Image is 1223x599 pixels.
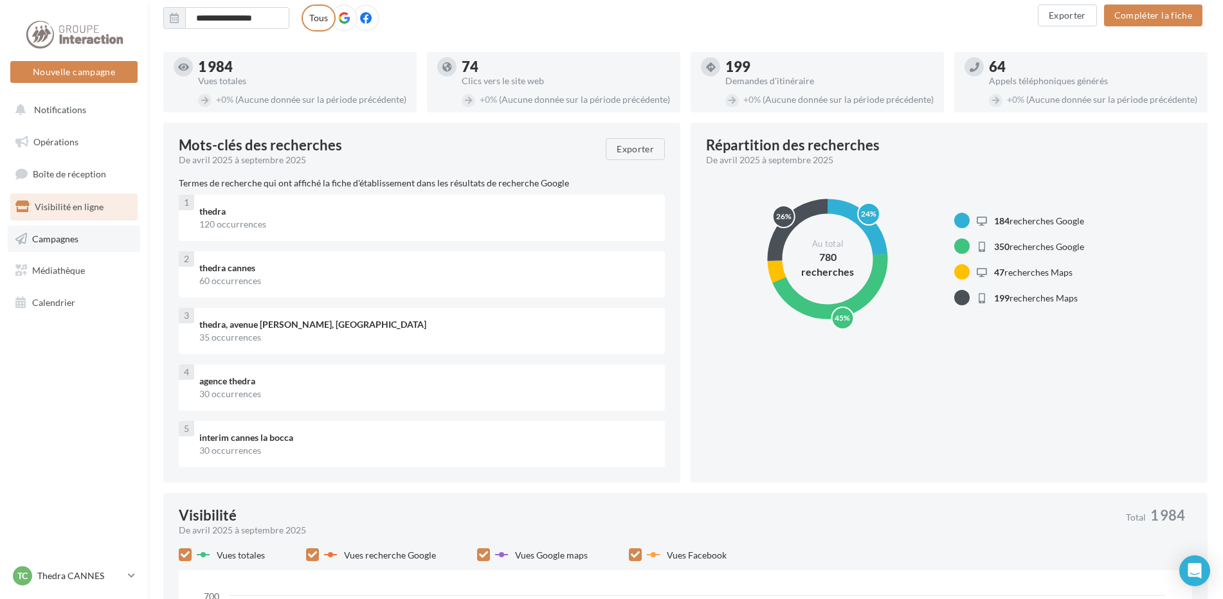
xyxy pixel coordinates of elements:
span: (Aucune donnée sur la période précédente) [499,94,670,105]
div: 30 occurrences [199,388,655,400]
span: + [743,94,748,105]
div: De avril 2025 à septembre 2025 [179,524,1116,537]
a: Opérations [8,129,140,156]
div: thedra, avenue [PERSON_NAME], [GEOGRAPHIC_DATA] [199,318,655,331]
span: 0% [480,94,497,105]
div: thedra cannes [199,262,655,274]
div: 1 984 [198,60,406,74]
span: Calendrier [32,297,75,308]
a: TC Thedra CANNES [10,564,138,588]
span: 0% [1007,94,1024,105]
span: 0% [216,94,233,105]
div: 1 [179,195,194,210]
span: 199 [994,292,1010,303]
a: Compléter la fiche [1099,9,1208,20]
span: recherches Maps [994,292,1078,303]
span: Visibilité en ligne [35,201,104,212]
a: Médiathèque [8,257,140,284]
div: 60 occurrences [199,274,655,287]
span: Boîte de réception [33,168,106,179]
p: Thedra CANNES [37,569,123,582]
div: 3 [179,308,194,323]
span: + [480,94,485,105]
span: Campagnes [32,233,78,244]
span: Vues Facebook [667,550,727,560]
span: + [1007,94,1012,105]
div: De avril 2025 à septembre 2025 [179,154,595,166]
span: Vues totales [217,550,265,560]
div: 35 occurrences [199,331,655,344]
span: 1 984 [1150,508,1185,523]
span: 350 [994,241,1010,252]
span: (Aucune donnée sur la période précédente) [235,94,406,105]
div: Open Intercom Messenger [1179,555,1210,586]
a: Visibilité en ligne [8,193,140,220]
span: Vues Google maps [515,550,588,560]
button: Exporter [606,138,665,160]
span: 0% [743,94,761,105]
span: Vues recherche Google [344,550,436,560]
span: recherches Maps [994,267,1073,278]
a: Calendrier [8,289,140,316]
a: Boîte de réception [8,160,140,188]
button: Notifications [8,96,135,123]
div: 199 [725,60,934,74]
span: Médiathèque [32,265,85,276]
div: Appels téléphoniques générés [989,76,1197,85]
div: Demandes d'itinéraire [725,76,934,85]
span: Mots-clés des recherches [179,138,342,152]
span: TC [17,569,28,582]
span: Notifications [34,104,86,115]
span: recherches Google [994,215,1084,226]
button: Compléter la fiche [1104,4,1202,26]
a: Campagnes [8,226,140,253]
div: 2 [179,251,194,267]
label: Tous [302,4,336,31]
span: 184 [994,215,1010,226]
div: 64 [989,60,1197,74]
div: Clics vers le site web [462,76,670,85]
div: De avril 2025 à septembre 2025 [706,154,1182,166]
div: 120 occurrences [199,218,655,231]
div: Visibilité [179,508,237,523]
div: 4 [179,364,194,380]
span: Total [1126,513,1146,522]
span: (Aucune donnée sur la période précédente) [763,94,934,105]
div: agence thedra [199,375,655,388]
p: Termes de recherche qui ont affiché la fiche d'établissement dans les résultats de recherche Google [179,177,665,190]
span: + [216,94,221,105]
div: Répartition des recherches [706,138,880,152]
div: 74 [462,60,670,74]
span: (Aucune donnée sur la période précédente) [1026,94,1197,105]
div: interim cannes la bocca [199,431,655,444]
span: recherches Google [994,241,1084,252]
button: Exporter [1038,4,1097,26]
div: 30 occurrences [199,444,655,457]
div: thedra [199,205,655,218]
div: Vues totales [198,76,406,85]
span: 47 [994,267,1004,278]
button: Nouvelle campagne [10,61,138,83]
span: Opérations [33,136,78,147]
div: 5 [179,421,194,436]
